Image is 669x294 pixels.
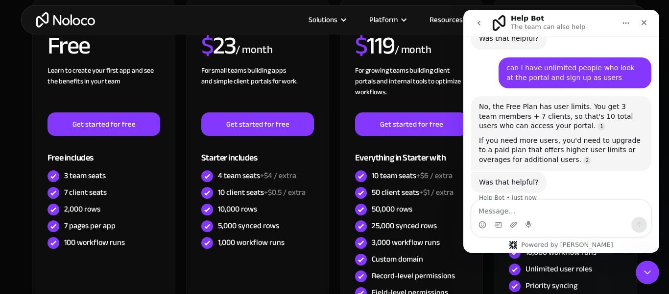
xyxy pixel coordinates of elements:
div: 4 team seats [218,170,296,181]
div: 7 client seats [64,187,107,198]
div: 7 pages per app [64,220,116,231]
div: / month [395,42,431,58]
h2: 119 [355,33,395,58]
div: 100 workflow runs [64,237,125,248]
div: Starter includes [201,136,314,168]
iframe: To enrich screen reader interactions, please activate Accessibility in Grammarly extension settings [636,261,659,284]
iframe: To enrich screen reader interactions, please activate Accessibility in Grammarly extension settings [463,10,659,253]
div: 2,000 rows [64,204,100,214]
div: 10,000 rows [218,204,257,214]
div: For small teams building apps and simple client portals for work. ‍ [201,65,314,112]
span: +$1 / extra [419,185,454,200]
a: Get started for free [201,112,314,136]
div: 50 client seats [372,187,454,198]
div: Free includes [48,136,160,168]
div: 10 team seats [372,170,453,181]
div: Solutions [296,13,357,26]
div: / month [236,42,272,58]
div: Record-level permissions [372,270,455,281]
span: +$0.5 / extra [264,185,306,200]
div: 25,000 synced rows [372,220,437,231]
a: home [36,12,95,27]
div: 5,000 synced rows [218,220,279,231]
div: 50,000 rows [372,204,412,214]
div: Platform [357,13,417,26]
div: Priority syncing [526,280,577,291]
div: For growing teams building client portals and internal tools to optimize workflows. [355,65,468,112]
div: 10 client seats [218,187,306,198]
a: Get started for free [48,112,160,136]
div: 10,000 workflow runs [526,247,597,258]
div: Learn to create your first app and see the benefits in your team ‍ [48,65,160,112]
span: $ [355,23,367,69]
span: +$4 / extra [260,168,296,183]
div: 1,000 workflow runs [218,237,285,248]
div: 3 team seats [64,170,106,181]
div: Everything in Starter with [355,136,468,168]
div: 3,000 workflow runs [372,237,440,248]
a: Get started for free [355,112,468,136]
div: Resources [430,13,463,26]
h2: Free [48,33,90,58]
div: Custom domain [372,254,423,265]
div: Resources [417,13,482,26]
div: Solutions [309,13,337,26]
div: Platform [369,13,398,26]
h2: 23 [201,33,236,58]
span: +$6 / extra [416,168,453,183]
span: $ [201,23,214,69]
div: Unlimited user roles [526,264,592,274]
